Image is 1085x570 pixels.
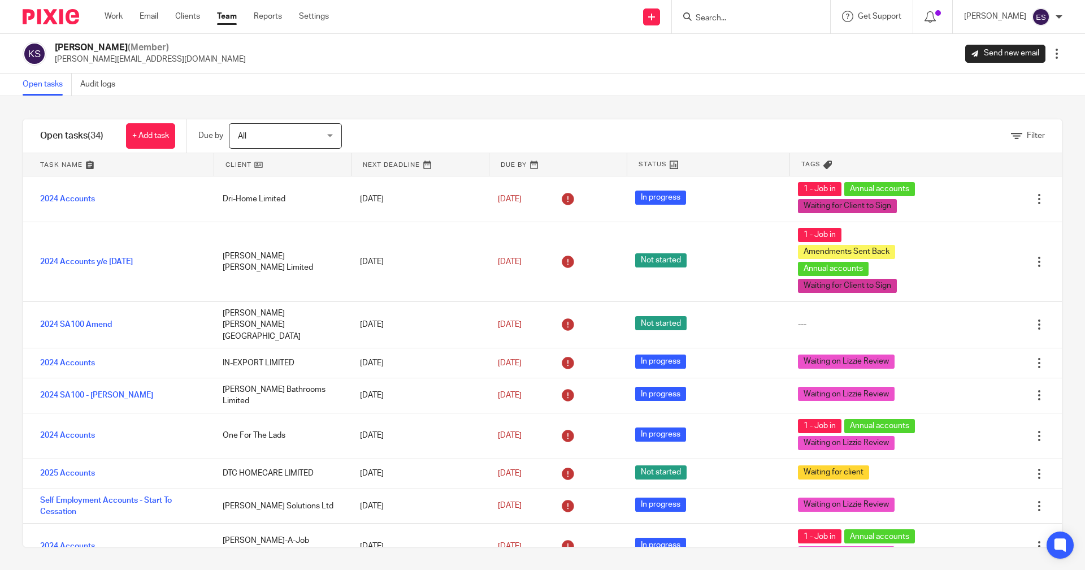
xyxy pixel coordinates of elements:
p: [PERSON_NAME] [964,11,1026,22]
span: Waiting for client [798,465,869,480]
a: Work [105,11,123,22]
span: Amendments Sent Back [798,245,895,259]
span: Annual accounts [844,419,915,433]
div: IN-EXPORT LIMITED [211,352,349,374]
span: Annual accounts [798,262,869,276]
span: In progress [635,191,686,205]
span: In progress [635,387,686,401]
span: [DATE] [498,542,522,550]
span: 1 - Job in [798,182,841,196]
a: 2024 Accounts y/e [DATE] [40,258,133,266]
div: --- [798,319,806,330]
span: Annual accounts [844,529,915,543]
div: [DATE] [349,535,486,558]
p: Due by [198,130,223,141]
span: In progress [635,498,686,512]
span: Not started [635,253,687,267]
img: svg%3E [1032,8,1050,26]
span: (Member) [128,43,169,52]
a: 2024 SA100 - [PERSON_NAME] [40,391,153,399]
span: Not started [635,465,687,480]
span: [DATE] [498,502,522,510]
span: 1 - Job in [798,419,841,433]
span: All [238,132,246,140]
span: [DATE] [498,195,522,203]
h2: [PERSON_NAME] [55,42,246,54]
div: [PERSON_NAME] [PERSON_NAME] Limited [211,245,349,279]
span: [DATE] [498,258,522,266]
input: Search [695,14,796,24]
span: Waiting on Lizzie Review [798,436,895,450]
a: Clients [175,11,200,22]
span: Waiting for Client to Sign [798,279,897,293]
span: Waiting on Lizzie Review [798,355,895,369]
span: Waiting on Lizzie Review [798,498,895,512]
span: 1 - Job in [798,228,841,242]
div: [DATE] [349,352,486,374]
span: Waiting on Lizzie Review [798,387,895,401]
div: [DATE] [349,495,486,517]
a: 2025 Accounts [40,469,95,477]
div: [PERSON_NAME] Solutions Ltd [211,495,349,517]
div: [DATE] [349,188,486,210]
div: Dri-Home Limited [211,188,349,210]
span: Not started [635,316,687,330]
a: 2024 Accounts [40,359,95,367]
div: DTC HOMECARE LIMITED [211,462,349,485]
span: Tags [801,159,821,169]
a: Email [140,11,158,22]
span: In progress [635,427,686,442]
span: Annual accounts [844,182,915,196]
h1: Open tasks [40,130,103,142]
span: [DATE] [498,431,522,439]
div: [PERSON_NAME]-A-Job ([GEOGRAPHIC_DATA]) Limited [211,529,349,564]
span: [DATE] [498,321,522,329]
img: svg%3E [23,42,46,66]
a: 2024 Accounts [40,195,95,203]
a: Send new email [965,45,1045,63]
a: Open tasks [23,74,72,96]
span: Get Support [858,12,901,20]
div: [DATE] [349,251,486,273]
span: [DATE] [498,391,522,399]
span: 1 - Job in [798,529,841,543]
img: Pixie [23,9,79,24]
div: [DATE] [349,384,486,407]
div: [DATE] [349,313,486,336]
span: In progress [635,355,686,369]
a: Team [217,11,237,22]
span: Filter [1027,132,1045,140]
a: Self Employment Accounts - Start To Cessation [40,496,172,516]
span: (34) [88,131,103,140]
div: One For The Lads [211,424,349,447]
a: Settings [299,11,329,22]
a: 2024 Accounts [40,542,95,550]
a: 2024 SA100 Amend [40,321,112,329]
a: Reports [254,11,282,22]
div: [DATE] [349,462,486,485]
span: In progress [635,538,686,552]
span: Status [639,159,667,169]
div: [PERSON_NAME] [PERSON_NAME][GEOGRAPHIC_DATA] [211,302,349,348]
span: [DATE] [498,359,522,367]
div: [PERSON_NAME] Bathrooms Limited [211,378,349,413]
span: Waiting for Client to Sign [798,199,897,213]
a: Audit logs [80,74,124,96]
span: Waiting on Lizzie Review [798,546,895,560]
span: [DATE] [498,469,522,477]
a: 2024 Accounts [40,431,95,439]
div: [DATE] [349,424,486,447]
p: [PERSON_NAME][EMAIL_ADDRESS][DOMAIN_NAME] [55,54,246,65]
a: + Add task [126,123,175,149]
